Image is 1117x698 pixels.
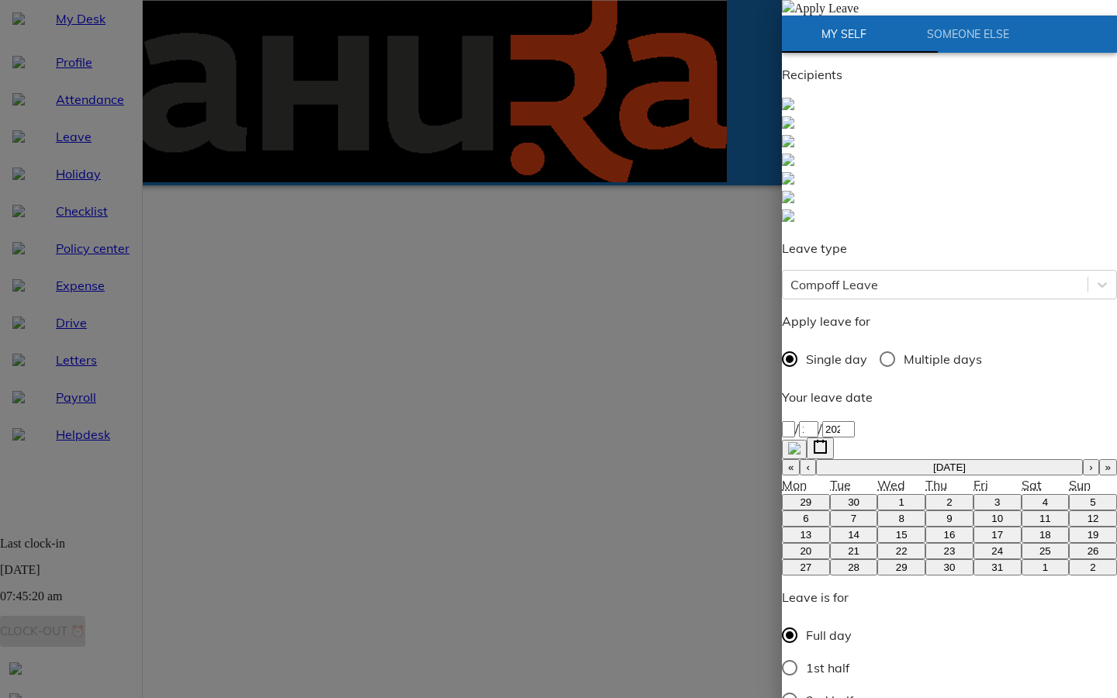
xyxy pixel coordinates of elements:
[896,545,908,557] abbr: 22 October 2025
[877,494,925,510] button: 1 October 2025
[973,543,1022,559] button: 24 October 2025
[788,442,801,454] img: clearIcon.00697547.svg
[782,313,870,329] span: Apply leave for
[973,477,988,492] abbr: Friday
[830,477,851,492] abbr: Tuesday
[830,510,878,527] button: 7 October 2025
[1088,529,1099,541] abbr: 19 October 2025
[946,513,952,524] abbr: 9 October 2025
[782,189,1117,208] a: Lee Ignatius
[806,626,852,644] span: Full day
[782,343,1117,375] div: daytype
[782,543,830,559] button: 20 October 2025
[1039,513,1051,524] abbr: 11 October 2025
[877,543,925,559] button: 22 October 2025
[1099,459,1117,475] button: »
[925,543,973,559] button: 23 October 2025
[830,543,878,559] button: 21 October 2025
[782,494,830,510] button: 29 September 2025
[1022,559,1070,575] button: 1 November 2025
[1069,494,1117,510] button: 5 October 2025
[830,559,878,575] button: 28 October 2025
[973,494,1022,510] button: 3 October 2025
[1088,545,1099,557] abbr: 26 October 2025
[944,529,956,541] abbr: 16 October 2025
[991,513,1003,524] abbr: 10 October 2025
[782,459,800,475] button: «
[877,477,905,492] abbr: Wednesday
[795,420,799,436] span: /
[1022,494,1070,510] button: 4 October 2025
[830,527,878,543] button: 14 October 2025
[991,562,1003,573] abbr: 31 October 2025
[800,529,811,541] abbr: 13 October 2025
[782,133,1117,152] a: Karl Fernandes
[782,389,873,405] span: Your leave date
[1039,529,1051,541] abbr: 18 October 2025
[782,421,795,437] input: --
[782,510,830,527] button: 6 October 2025
[851,513,856,524] abbr: 7 October 2025
[1022,510,1070,527] button: 11 October 2025
[896,562,908,573] abbr: 29 October 2025
[782,154,794,166] img: defaultEmp.0e2b4d71.svg
[1069,543,1117,559] button: 26 October 2025
[1022,527,1070,543] button: 18 October 2025
[782,96,1117,115] a: Shweta Rao
[1088,513,1099,524] abbr: 12 October 2025
[782,239,1117,257] p: Leave type
[973,510,1022,527] button: 10 October 2025
[782,152,1117,171] a: Ritvik Lukose
[782,588,866,606] p: Leave is for
[944,545,956,557] abbr: 23 October 2025
[782,115,1117,133] a: Harinath Prajapati
[973,559,1022,575] button: 31 October 2025
[896,529,908,541] abbr: 15 October 2025
[877,510,925,527] button: 8 October 2025
[822,421,855,437] input: ----
[848,496,859,508] abbr: 30 September 2025
[806,350,867,368] span: Single day
[877,527,925,543] button: 15 October 2025
[848,562,859,573] abbr: 28 October 2025
[1043,496,1048,508] abbr: 4 October 2025
[782,135,794,147] img: defaultEmp.0e2b4d71.svg
[794,2,859,15] span: Apply Leave
[899,513,904,524] abbr: 8 October 2025
[800,459,815,475] button: ‹
[973,527,1022,543] button: 17 October 2025
[782,172,794,185] img: defaultEmp.0e2b4d71.svg
[782,559,830,575] button: 27 October 2025
[944,562,956,573] abbr: 30 October 2025
[1069,559,1117,575] button: 2 November 2025
[994,496,1000,508] abbr: 3 October 2025
[877,559,925,575] button: 29 October 2025
[925,494,973,510] button: 2 October 2025
[1069,510,1117,527] button: 12 October 2025
[899,496,904,508] abbr: 1 October 2025
[790,275,878,294] div: Compoff Leave
[991,529,1003,541] abbr: 17 October 2025
[1022,477,1042,492] abbr: Saturday
[1039,545,1051,557] abbr: 25 October 2025
[848,529,859,541] abbr: 14 October 2025
[1083,459,1098,475] button: ›
[782,527,830,543] button: 13 October 2025
[800,545,811,557] abbr: 20 October 2025
[925,510,973,527] button: 9 October 2025
[782,208,1117,226] a: sumHR admin
[991,545,1003,557] abbr: 24 October 2025
[782,171,1117,189] a: Deepta Vivek
[818,420,822,436] span: /
[1069,477,1091,492] abbr: Sunday
[782,116,794,129] img: defaultEmp.0e2b4d71.svg
[925,559,973,575] button: 30 October 2025
[800,562,811,573] abbr: 27 October 2025
[925,527,973,543] button: 16 October 2025
[915,25,1021,44] span: Someone Else
[782,191,794,203] img: defaultEmp.0e2b4d71.svg
[799,421,818,437] input: --
[782,98,794,110] img: defaultEmp.0e2b4d71.svg
[1022,543,1070,559] button: 25 October 2025
[1090,496,1095,508] abbr: 5 October 2025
